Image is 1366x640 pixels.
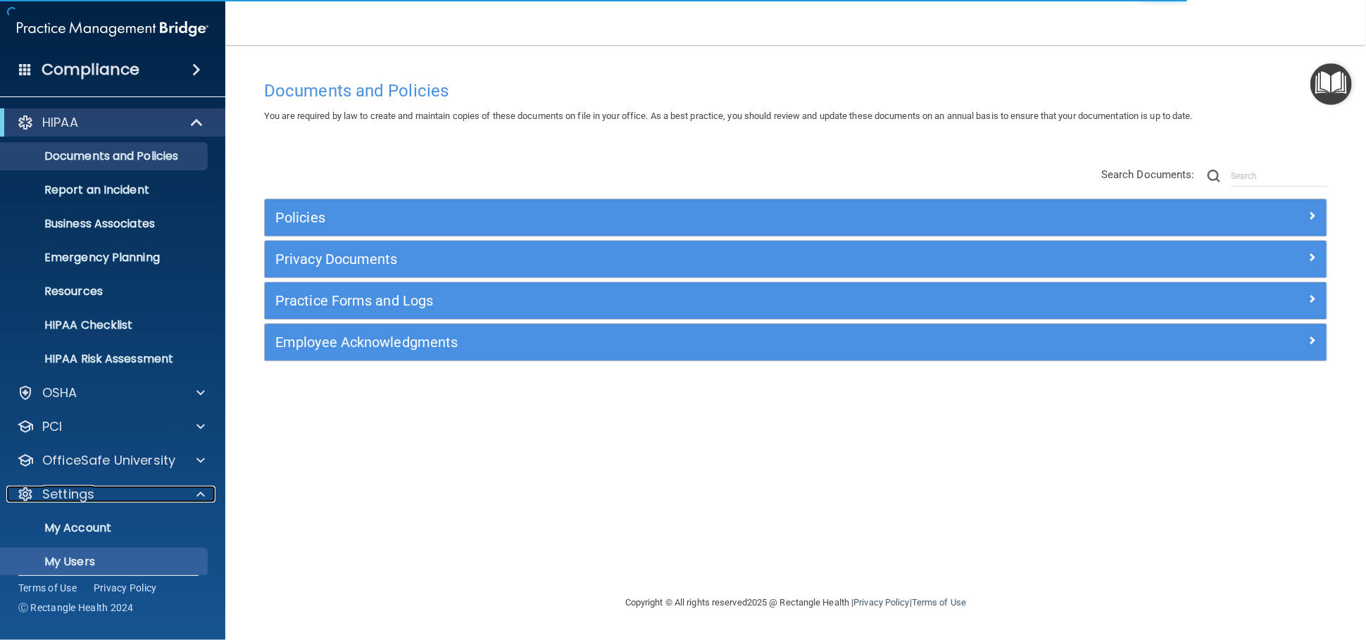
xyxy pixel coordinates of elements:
[912,597,966,608] a: Terms of Use
[42,384,77,401] p: OSHA
[275,289,1316,312] a: Practice Forms and Logs
[1310,63,1352,105] button: Open Resource Center
[9,521,201,535] p: My Account
[275,206,1316,229] a: Policies
[1101,168,1195,181] span: Search Documents:
[264,111,1193,121] span: You are required by law to create and maintain copies of these documents on file in your office. ...
[9,251,201,265] p: Emergency Planning
[42,486,94,503] p: Settings
[9,555,201,569] p: My Users
[9,217,201,231] p: Business Associates
[94,581,157,595] a: Privacy Policy
[42,418,62,435] p: PCI
[17,384,205,401] a: OSHA
[17,114,204,131] a: HIPAA
[9,149,201,163] p: Documents and Policies
[17,452,205,469] a: OfficeSafe University
[42,60,139,80] h4: Compliance
[275,293,1051,308] h5: Practice Forms and Logs
[18,601,134,615] span: Ⓒ Rectangle Health 2024
[275,331,1316,353] a: Employee Acknowledgments
[9,284,201,299] p: Resources
[9,352,201,366] p: HIPAA Risk Assessment
[9,183,201,197] p: Report an Incident
[275,251,1051,267] h5: Privacy Documents
[275,210,1051,225] h5: Policies
[17,418,205,435] a: PCI
[17,15,208,43] img: PMB logo
[17,486,205,503] a: Settings
[42,452,175,469] p: OfficeSafe University
[264,82,1327,100] h4: Documents and Policies
[275,248,1316,270] a: Privacy Documents
[1231,165,1327,187] input: Search
[539,580,1053,625] div: Copyright © All rights reserved 2025 @ Rectangle Health | |
[853,597,909,608] a: Privacy Policy
[42,114,78,131] p: HIPAA
[1208,170,1220,182] img: ic-search.3b580494.png
[275,334,1051,350] h5: Employee Acknowledgments
[9,318,201,332] p: HIPAA Checklist
[18,581,77,595] a: Terms of Use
